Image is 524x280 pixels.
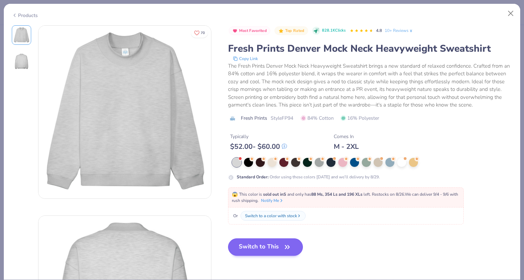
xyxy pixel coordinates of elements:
[334,133,359,140] div: Comes In
[228,238,303,256] button: Switch to This
[228,62,513,109] div: The Fresh Prints Denver Mock Neck Heavyweight Sweatshirt brings a new standard of relaxed confide...
[13,53,30,70] img: Back
[13,27,30,43] img: Front
[38,26,211,198] img: Front
[232,28,238,34] img: Most Favorited sort
[229,26,271,35] button: Badge Button
[285,29,305,33] span: Top Rated
[237,174,380,180] div: Order using these colors [DATE] and we’ll delivery by 8/29.
[504,7,517,20] button: Close
[241,114,267,122] span: Fresh Prints
[232,191,238,198] span: 😱
[231,55,260,62] button: copy to clipboard
[301,114,334,122] span: 84% Cotton
[201,31,205,35] span: 70
[350,25,373,36] div: 4.8 Stars
[239,29,267,33] span: Most Favorited
[228,42,513,55] div: Fresh Prints Denver Mock Neck Heavyweight Sweatshirt
[341,114,379,122] span: 16% Polyester
[228,116,237,121] img: brand logo
[271,114,293,122] span: Style FP94
[232,213,238,219] span: Or
[311,192,363,197] strong: 88 Ms, 354 Ls and 196 XLs
[261,197,284,204] button: Notify Me
[12,12,38,19] div: Products
[237,174,269,180] strong: Standard Order :
[334,142,359,151] div: M - 2XL
[263,192,286,197] strong: sold out in S
[322,28,346,34] span: 828.1K Clicks
[230,142,287,151] div: $ 52.00 - $ 60.00
[278,28,284,34] img: Top Rated sort
[232,192,458,203] span: This color is and only has left . Restocks on 8/26. We can deliver 9/4 - 9/6 with rush shipping.
[241,211,306,221] button: Switch to a color with stock
[245,213,297,219] div: Switch to a color with stock
[385,27,413,34] a: 10+ Reviews
[376,28,382,33] span: 4.8
[230,133,287,140] div: Typically
[274,26,308,35] button: Badge Button
[191,28,208,38] button: Like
